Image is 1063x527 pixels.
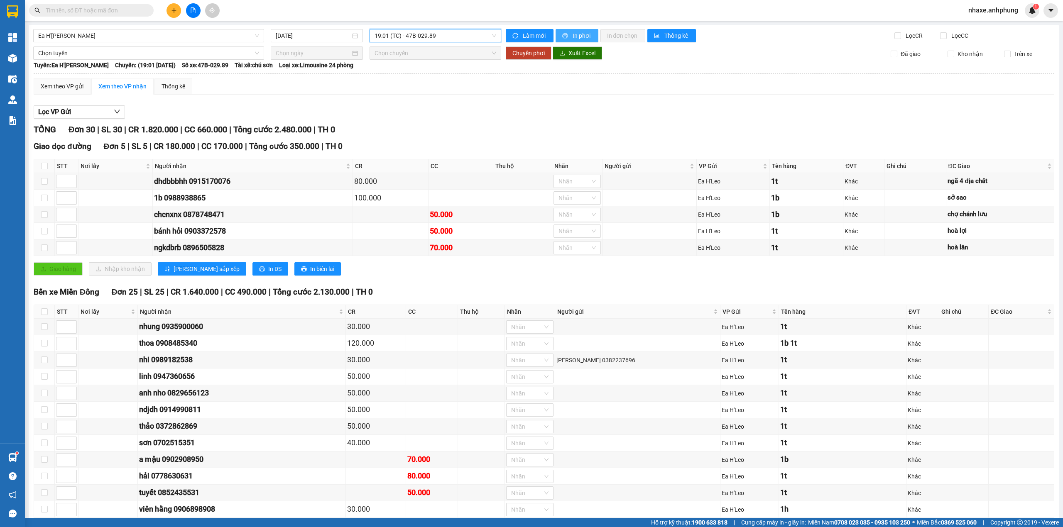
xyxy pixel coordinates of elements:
[720,335,779,352] td: Ea H'Leo
[356,287,373,297] span: TH 0
[139,371,344,382] div: linh 0947360656
[720,468,779,485] td: Ea H'Leo
[698,243,769,252] div: Ea H'Leo
[16,452,18,454] sup: 1
[81,307,129,316] span: Nơi lấy
[780,454,905,465] div: 1b
[722,322,777,332] div: Ea H'Leo
[948,176,1053,186] div: ngã 4 địa chất
[101,124,122,134] span: SL 30
[154,209,351,220] div: chcnxnx 0878748471
[843,159,884,173] th: ĐVT
[553,46,602,60] button: downloadXuất Excel
[9,510,17,517] span: message
[347,437,404,449] div: 40.000
[554,161,600,171] div: Nhãn
[154,225,351,237] div: bánh hỏi 0903372578
[834,519,910,526] strong: 0708 023 035 - 0935 103 250
[354,176,427,187] div: 80.000
[89,262,152,276] button: downloadNhập kho nhận
[720,319,779,335] td: Ea H'Leo
[651,518,727,527] span: Hỗ trợ kỹ thuật:
[164,266,170,273] span: sort-ascending
[573,31,592,40] span: In phơi
[9,472,17,480] span: question-circle
[34,105,125,119] button: Lọc VP Gửi
[221,287,223,297] span: |
[34,124,56,134] span: TỔNG
[41,82,83,91] div: Xem theo VP gửi
[948,210,1053,220] div: chợ chánh lưu
[557,307,712,316] span: Người gửi
[568,49,595,58] span: Xuất Excel
[34,7,40,13] span: search
[962,5,1025,15] span: nhaxe.anhphung
[46,6,144,15] input: Tìm tên, số ĐT hoặc mã đơn
[697,239,770,256] td: Ea H'Leo
[162,82,185,91] div: Thống kê
[197,142,199,151] span: |
[771,176,842,187] div: 1t
[114,108,120,115] span: down
[908,455,938,464] div: Khác
[908,339,938,348] div: Khác
[171,287,219,297] span: CR 1.640.000
[1043,3,1058,18] button: caret-down
[948,226,1053,236] div: hoà lợi
[941,519,977,526] strong: 0369 525 060
[948,243,1053,253] div: hoà lân
[245,142,247,151] span: |
[780,371,905,382] div: 1t
[908,356,938,365] div: Khác
[190,7,196,13] span: file-add
[562,33,569,39] span: printer
[139,387,344,399] div: anh nho 0829656123
[722,372,777,381] div: Ea H'Leo
[779,305,906,319] th: Tên hàng
[354,192,427,204] div: 100.000
[697,173,770,190] td: Ea H'Leo
[346,305,406,319] th: CR
[209,7,215,13] span: aim
[692,519,727,526] strong: 1900 633 818
[559,50,565,57] span: download
[780,503,905,515] div: 1h
[720,501,779,518] td: Ea H'Leo
[647,29,696,42] button: bar-chartThống kê
[908,322,938,332] div: Khác
[8,95,17,104] img: warehouse-icon
[154,192,351,204] div: 1b 0988938865
[780,437,905,449] div: 1t
[55,159,78,173] th: STT
[252,262,288,276] button: printerIn DS
[149,142,152,151] span: |
[139,404,344,415] div: ndjdh 0914990811
[8,33,17,42] img: dashboard-icon
[917,518,977,527] span: Miền Bắc
[664,31,689,40] span: Thống kê
[697,223,770,239] td: Ea H'Leo
[347,354,404,366] div: 30.000
[698,227,769,236] div: Ea H'Leo
[104,142,126,151] span: Đơn 5
[259,266,265,273] span: printer
[347,321,404,332] div: 30.000
[235,61,273,70] span: Tài xế: chú sơn
[906,305,939,319] th: ĐVT
[139,503,344,515] div: viên hằng 0906898908
[720,485,779,501] td: Ea H'Leo
[845,227,883,236] div: Khác
[347,337,404,349] div: 120.000
[347,404,404,415] div: 50.000
[144,287,164,297] span: SL 25
[34,142,91,151] span: Giao dọc đường
[605,161,688,171] span: Người gửi
[600,29,646,42] button: In đơn chọn
[507,307,553,316] div: Nhãn
[1034,4,1037,10] span: 1
[38,29,259,42] span: Ea H'Leo - Hồ Chí Minh
[722,472,777,481] div: Ea H'Leo
[8,116,17,125] img: solution-icon
[140,307,337,316] span: Người nhận
[722,455,777,464] div: Ea H'Leo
